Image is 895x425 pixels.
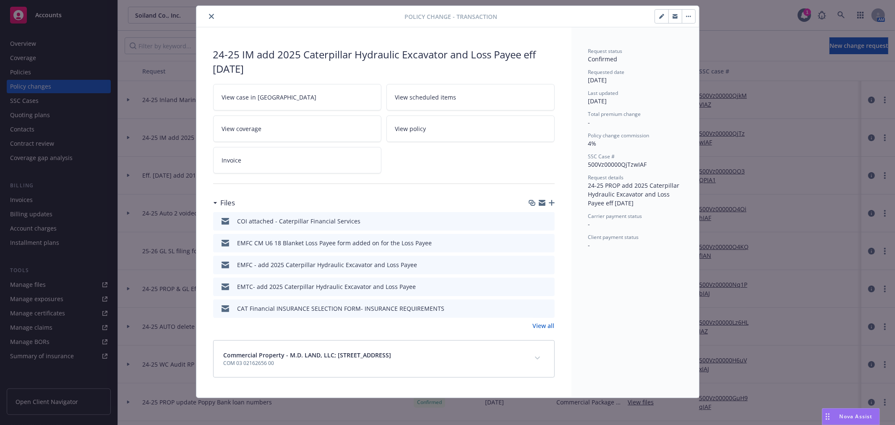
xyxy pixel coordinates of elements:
[222,156,242,165] span: Invoice
[822,409,833,425] div: Drag to move
[588,47,623,55] span: Request status
[544,282,551,291] button: preview file
[533,321,555,330] a: View all
[224,351,391,359] span: Commercial Property - M.D. LAND, LLC; [STREET_ADDRESS]
[588,118,590,126] span: -
[237,260,417,269] div: EMFC - add 2025 Caterpillar Hydraulic Excavator and Loss Payee
[588,89,618,97] span: Last updated
[588,139,597,147] span: 4%
[588,181,681,207] span: 24-25 PROP add 2025 Caterpillar Hydraulic Excavator and Loss Payee eff [DATE]
[221,197,235,208] h3: Files
[588,174,624,181] span: Request details
[222,124,262,133] span: View coverage
[588,68,625,76] span: Requested date
[588,132,650,139] span: Policy change commission
[530,304,537,313] button: download file
[588,160,647,168] span: 500Vz00000QjTzwIAF
[544,304,551,313] button: preview file
[237,239,432,247] div: EMFC CM U6 18 Blanket Loss Payee form added on for the Loss Payee
[222,93,317,102] span: View case in [GEOGRAPHIC_DATA]
[224,359,391,367] span: COM 03 02162656 00
[213,84,381,110] a: View case in [GEOGRAPHIC_DATA]
[588,153,615,160] span: SSC Case #
[386,115,555,142] a: View policy
[237,282,416,291] div: EMTC- add 2025 Caterpillar Hydraulic Excavator and Loss Payee
[213,197,235,208] div: Files
[404,12,497,21] span: Policy change - Transaction
[588,220,590,228] span: -
[588,97,607,105] span: [DATE]
[588,241,590,249] span: -
[206,11,217,21] button: close
[544,217,551,226] button: preview file
[588,76,607,84] span: [DATE]
[530,217,537,226] button: download file
[588,233,639,241] span: Client payment status
[530,260,537,269] button: download file
[544,239,551,247] button: preview file
[588,110,641,118] span: Total premium change
[588,212,642,220] span: Carrier payment status
[213,115,381,142] a: View coverage
[213,147,381,173] a: Invoice
[214,341,554,377] div: Commercial Property - M.D. LAND, LLC; [STREET_ADDRESS]COM 03 02162656 00expand content
[531,352,544,365] button: expand content
[395,93,457,102] span: View scheduled items
[822,408,880,425] button: Nova Assist
[530,239,537,247] button: download file
[213,47,555,76] div: 24-25 IM add 2025 Caterpillar Hydraulic Excavator and Loss Payee eff [DATE]
[840,413,873,420] span: Nova Assist
[386,84,555,110] a: View scheduled items
[237,304,445,313] div: CAT Financial INSURANCE SELECTION FORM- INSURANCE REQUIREMENTS
[544,260,551,269] button: preview file
[237,217,361,226] div: COI attached - Caterpillar Financial Services
[395,124,426,133] span: View policy
[588,55,618,63] span: Confirmed
[530,282,537,291] button: download file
